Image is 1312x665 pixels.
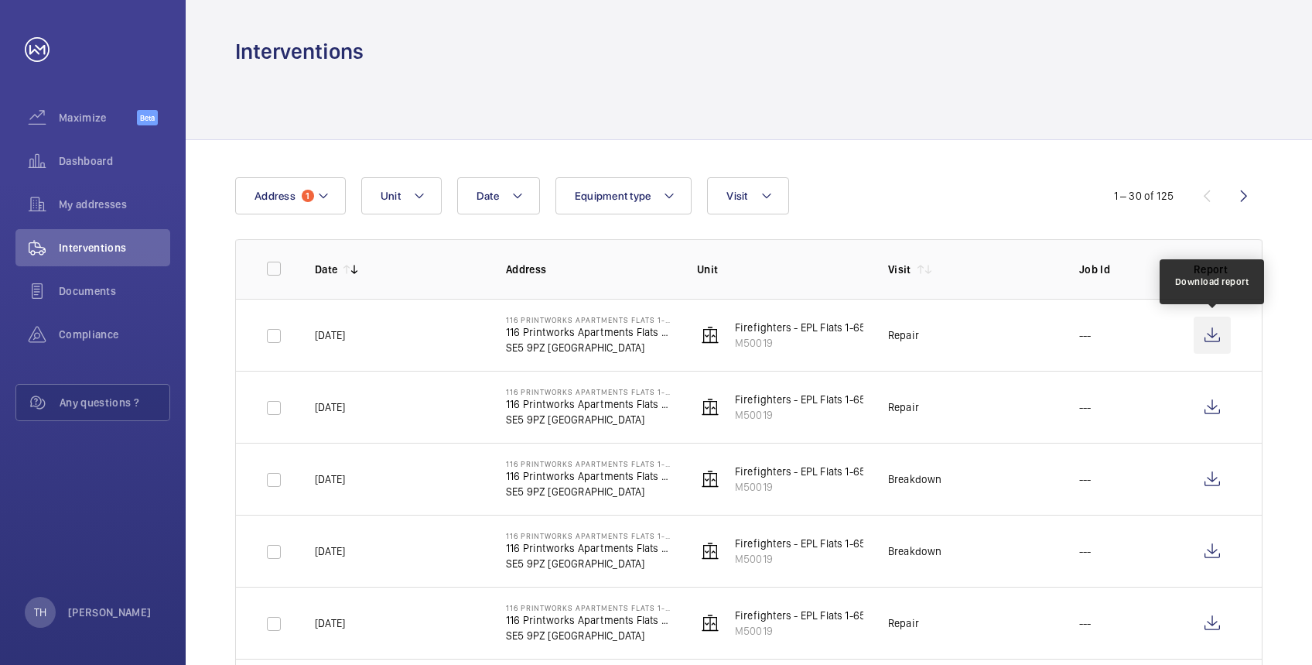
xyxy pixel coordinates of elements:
[888,615,919,631] div: Repair
[34,605,46,620] p: TH
[506,315,672,324] p: 116 Printworks Apartments Flats 1-65 - High Risk Building
[735,623,888,639] p: M50019
[735,464,888,479] p: Firefighters - EPL Flats 1-65 No 1
[381,190,401,202] span: Unit
[1079,399,1092,415] p: ---
[701,326,719,344] img: elevator.svg
[701,398,719,416] img: elevator.svg
[59,153,170,169] span: Dashboard
[506,459,672,468] p: 116 Printworks Apartments Flats 1-65 - High Risk Building
[235,37,364,66] h1: Interventions
[315,543,345,559] p: [DATE]
[506,540,672,556] p: 116 Printworks Apartments Flats 1-65
[735,608,888,623] p: Firefighters - EPL Flats 1-65 No 1
[1079,327,1092,343] p: ---
[735,320,888,335] p: Firefighters - EPL Flats 1-65 No 1
[888,543,942,559] div: Breakdown
[506,396,672,412] p: 116 Printworks Apartments Flats 1-65
[506,262,672,277] p: Address
[68,605,152,620] p: [PERSON_NAME]
[506,340,672,355] p: SE5 9PZ [GEOGRAPHIC_DATA]
[735,392,888,407] p: Firefighters - EPL Flats 1-65 No 1
[59,197,170,212] span: My addresses
[701,614,719,632] img: elevator.svg
[888,327,919,343] div: Repair
[506,412,672,427] p: SE5 9PZ [GEOGRAPHIC_DATA]
[315,327,345,343] p: [DATE]
[707,177,788,214] button: Visit
[506,556,672,571] p: SE5 9PZ [GEOGRAPHIC_DATA]
[506,603,672,612] p: 116 Printworks Apartments Flats 1-65 - High Risk Building
[1114,188,1174,204] div: 1 – 30 of 125
[59,240,170,255] span: Interventions
[697,262,863,277] p: Unit
[888,471,942,487] div: Breakdown
[506,387,672,396] p: 116 Printworks Apartments Flats 1-65 - High Risk Building
[888,262,911,277] p: Visit
[477,190,499,202] span: Date
[59,110,137,125] span: Maximize
[457,177,540,214] button: Date
[315,399,345,415] p: [DATE]
[1079,615,1092,631] p: ---
[315,471,345,487] p: [DATE]
[555,177,692,214] button: Equipment type
[235,177,346,214] button: Address1
[735,536,888,551] p: Firefighters - EPL Flats 1-65 No 1
[506,324,672,340] p: 116 Printworks Apartments Flats 1-65
[1079,543,1092,559] p: ---
[888,399,919,415] div: Repair
[361,177,442,214] button: Unit
[506,468,672,484] p: 116 Printworks Apartments Flats 1-65
[735,551,888,567] p: M50019
[1079,262,1169,277] p: Job Id
[701,470,719,488] img: elevator.svg
[506,484,672,499] p: SE5 9PZ [GEOGRAPHIC_DATA]
[701,542,719,560] img: elevator.svg
[726,190,747,202] span: Visit
[506,628,672,643] p: SE5 9PZ [GEOGRAPHIC_DATA]
[506,531,672,540] p: 116 Printworks Apartments Flats 1-65 - High Risk Building
[1079,471,1092,487] p: ---
[735,479,888,495] p: M50019
[59,327,170,342] span: Compliance
[735,407,888,423] p: M50019
[137,110,158,125] span: Beta
[255,190,296,202] span: Address
[1175,275,1249,289] div: Download report
[735,335,888,351] p: M50019
[315,615,345,631] p: [DATE]
[60,395,169,410] span: Any questions ?
[315,262,337,277] p: Date
[575,190,651,202] span: Equipment type
[59,283,170,299] span: Documents
[506,612,672,628] p: 116 Printworks Apartments Flats 1-65
[302,190,314,202] span: 1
